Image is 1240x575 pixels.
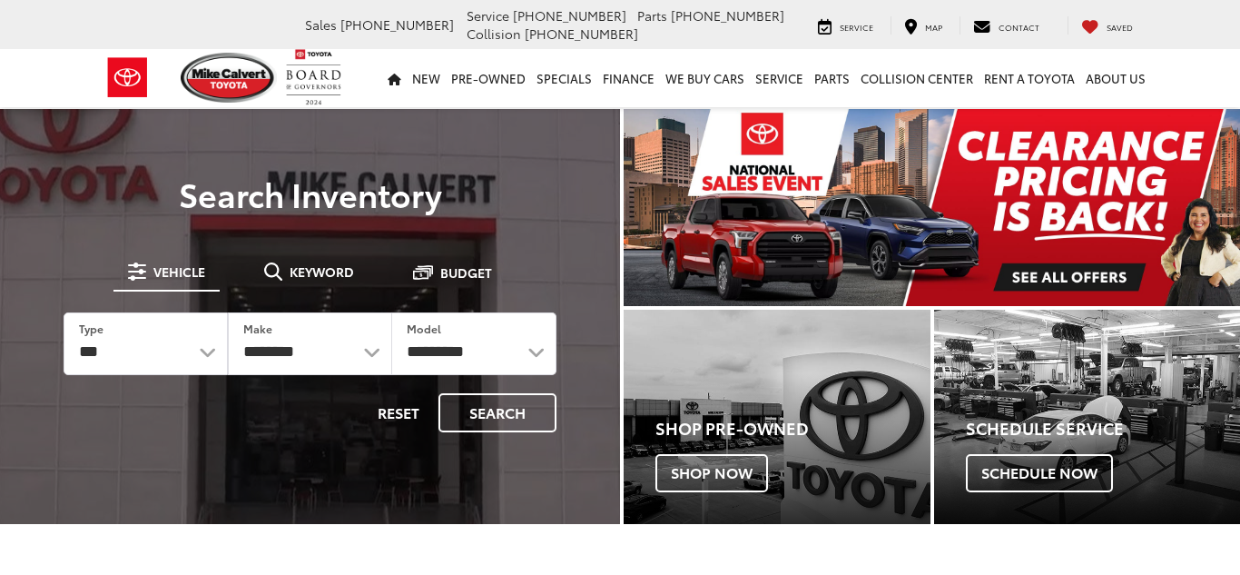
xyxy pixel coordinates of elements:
[440,266,492,279] span: Budget
[979,49,1080,107] a: Rent a Toyota
[637,6,667,25] span: Parts
[290,265,354,278] span: Keyword
[966,454,1113,492] span: Schedule Now
[181,53,277,103] img: Mike Calvert Toyota
[804,16,887,35] a: Service
[79,321,103,336] label: Type
[305,15,337,34] span: Sales
[855,49,979,107] a: Collision Center
[153,265,205,278] span: Vehicle
[597,49,660,107] a: Finance
[624,310,930,524] a: Shop Pre-Owned Shop Now
[438,393,556,432] button: Search
[407,321,441,336] label: Model
[243,321,272,336] label: Make
[660,49,750,107] a: WE BUY CARS
[531,49,597,107] a: Specials
[840,21,873,33] span: Service
[960,16,1053,35] a: Contact
[624,109,1240,306] section: Carousel section with vehicle pictures - may contain disclaimers.
[809,49,855,107] a: Parts
[407,49,446,107] a: New
[467,6,509,25] span: Service
[671,6,784,25] span: [PHONE_NUMBER]
[891,16,956,35] a: Map
[513,6,626,25] span: [PHONE_NUMBER]
[655,454,768,492] span: Shop Now
[655,420,930,438] h4: Shop Pre-Owned
[93,48,162,107] img: Toyota
[1080,49,1151,107] a: About Us
[925,21,942,33] span: Map
[38,175,582,212] h3: Search Inventory
[467,25,521,43] span: Collision
[446,49,531,107] a: Pre-Owned
[382,49,407,107] a: Home
[624,310,930,524] div: Toyota
[624,109,1240,306] div: carousel slide number 1 of 1
[624,109,1240,306] img: Clearance Pricing Is Back
[999,21,1039,33] span: Contact
[340,15,454,34] span: [PHONE_NUMBER]
[750,49,809,107] a: Service
[525,25,638,43] span: [PHONE_NUMBER]
[1068,16,1147,35] a: My Saved Vehicles
[362,393,435,432] button: Reset
[1107,21,1133,33] span: Saved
